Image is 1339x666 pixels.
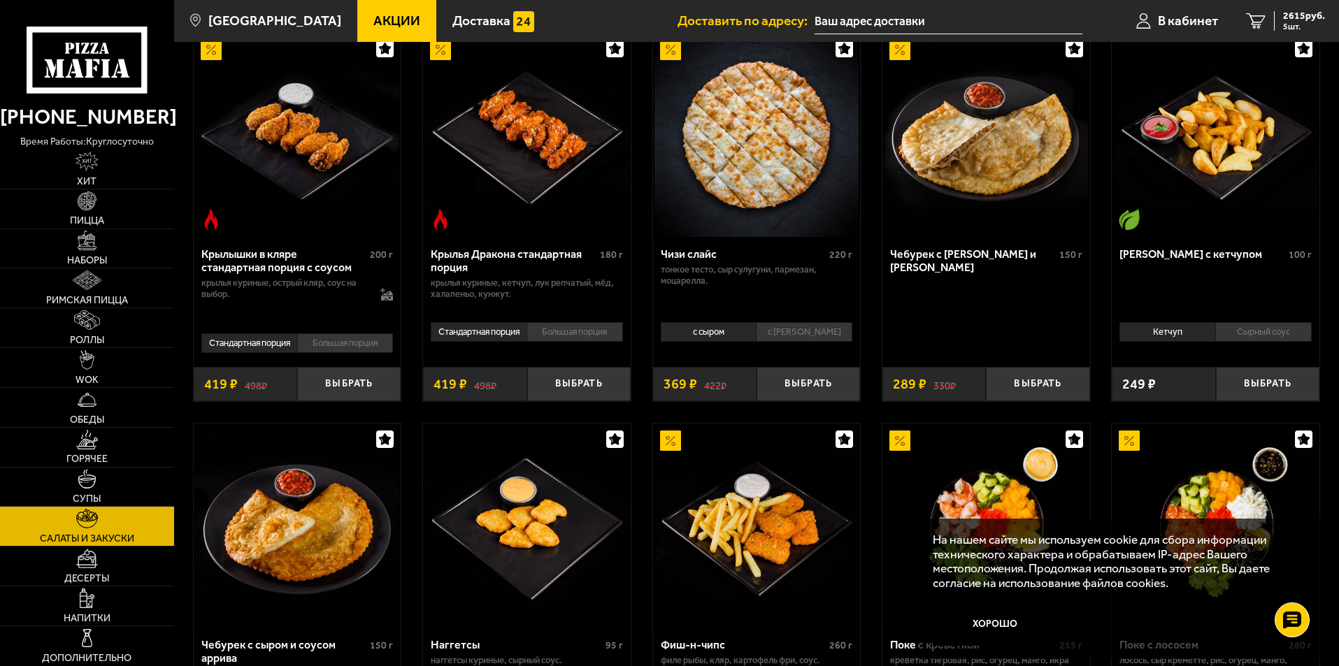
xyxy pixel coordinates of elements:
img: Крылышки в кляре стандартная порция c соусом [195,33,399,237]
span: Роллы [70,335,104,345]
p: крылья куриные, кетчуп, лук репчатый, мёд, халапеньо, кунжут. [431,277,623,300]
span: Акции [373,14,420,27]
span: Десерты [64,574,109,584]
img: Чебурек с сыром и соусом аррива [195,424,399,628]
span: 289 ₽ [893,377,926,391]
span: Доставить по адресу: [678,14,815,27]
p: филе рыбы, кляр, картофель фри, соус. [661,655,853,666]
p: наггетсы куриные, сырный соус. [431,655,623,666]
img: Чизи слайс [654,33,859,237]
span: Римская пицца [46,296,128,305]
a: АкционныйОстрое блюдоКрылья Дракона стандартная порция [423,33,631,237]
img: Акционный [201,39,222,60]
p: тонкое тесто, сыр сулугуни, пармезан, моцарелла. [661,264,853,287]
div: Наггетсы [431,638,602,651]
span: Напитки [64,614,110,623]
span: Салаты и закуски [40,534,134,544]
img: Акционный [660,430,681,451]
img: Фиш-н-чипс [654,424,859,628]
div: Поке с креветкой [890,638,1056,651]
img: Акционный [1119,430,1140,451]
img: Картофель айдахо с кетчупом [1114,33,1318,237]
li: Сырный соус [1215,322,1312,342]
div: [PERSON_NAME] с кетчупом [1119,247,1285,261]
span: [GEOGRAPHIC_DATA] [208,14,341,27]
a: АкционныйПоке с креветкой [882,424,1090,628]
button: Выбрать [527,367,631,401]
li: Стандартная порция [201,333,297,353]
a: АкционныйЧизи слайс [653,33,861,237]
a: Чебурек с сыром и соусом аррива [194,424,401,628]
button: Хорошо [933,604,1059,646]
img: Акционный [430,39,451,60]
span: Обеды [70,415,104,425]
span: 5 шт. [1283,22,1325,31]
a: АкционныйЧебурек с мясом и соусом аррива [882,33,1090,237]
div: 0 [1112,317,1319,356]
span: WOK [76,375,99,385]
a: Вегетарианское блюдоКартофель айдахо с кетчупом [1112,33,1319,237]
span: Дополнительно [42,653,131,663]
span: Доставка [452,14,510,27]
div: Фиш-н-чипс [661,638,826,651]
span: 95 г [606,639,623,651]
img: Акционный [660,39,681,60]
img: Вегетарианское блюдо [1119,209,1140,230]
span: 200 г [370,249,393,261]
input: Ваш адрес доставки [815,8,1082,34]
span: 260 г [829,639,852,651]
span: Пицца [70,216,104,226]
img: Крылья Дракона стандартная порция [424,33,629,237]
li: Большая порция [297,333,394,353]
a: АкционныйОстрое блюдоКрылышки в кляре стандартная порция c соусом [194,33,401,237]
li: Стандартная порция [431,322,527,342]
img: Поке с лососем [1114,424,1318,628]
span: 369 ₽ [664,377,697,391]
img: Акционный [889,430,910,451]
span: Горячее [66,454,108,464]
button: Выбрать [757,367,860,401]
img: Чебурек с мясом и соусом аррива [884,33,1088,237]
p: крылья куриные, острый кляр, соус на выбор. [201,277,367,300]
div: Чизи слайс [661,247,826,261]
div: Крылышки в кляре стандартная порция c соусом [201,247,367,274]
s: 498 ₽ [245,377,267,391]
img: Поке с креветкой [884,424,1088,628]
span: В кабинет [1158,14,1218,27]
button: Выбрать [1216,367,1319,401]
span: 2615 руб. [1283,11,1325,21]
a: Наггетсы [423,424,631,628]
li: Кетчуп [1119,322,1215,342]
span: 249 ₽ [1122,377,1156,391]
img: Акционный [889,39,910,60]
button: Выбрать [297,367,401,401]
a: АкционныйПоке с лососем [1112,424,1319,628]
div: 0 [653,317,861,356]
s: 330 ₽ [933,377,956,391]
img: 15daf4d41897b9f0e9f617042186c801.svg [513,11,534,32]
div: Чебурек с сыром и соусом аррива [201,638,367,665]
div: Чебурек с [PERSON_NAME] и [PERSON_NAME] [890,247,1056,274]
span: 150 г [370,639,393,651]
span: 220 г [829,249,852,261]
span: 150 г [1059,249,1082,261]
s: 422 ₽ [704,377,726,391]
span: Супы [73,494,101,504]
p: На нашем сайте мы используем cookie для сбора информации технического характера и обрабатываем IP... [933,533,1298,591]
s: 498 ₽ [474,377,496,391]
div: 0 [423,317,631,356]
img: Острое блюдо [201,209,222,230]
span: 419 ₽ [204,377,238,391]
a: АкционныйФиш-н-чипс [653,424,861,628]
span: 180 г [600,249,623,261]
img: Наггетсы [424,424,629,628]
span: 419 ₽ [434,377,467,391]
li: с сыром [661,322,757,342]
button: Выбрать [986,367,1089,401]
img: Острое блюдо [430,209,451,230]
li: Большая порция [527,322,623,342]
span: Наборы [67,256,107,266]
li: с [PERSON_NAME] [756,322,852,342]
div: Крылья Дракона стандартная порция [431,247,596,274]
span: 100 г [1289,249,1312,261]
